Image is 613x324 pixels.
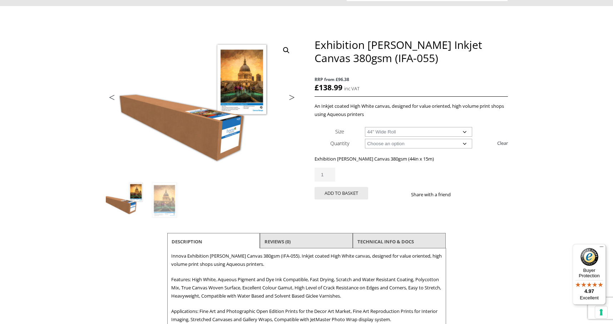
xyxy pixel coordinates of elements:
a: Description [172,235,202,248]
button: Trusted Shops TrustmarkBuyer Protection4.97Excellent [573,244,606,305]
img: Trusted Shops Trustmark [580,248,598,266]
p: Buyer Protection [573,268,606,278]
label: Quantity [330,140,349,147]
p: An Inkjet coated High White canvas, designed for value oriented, high volume print shops using Aq... [315,102,508,118]
a: TECHNICAL INFO & DOCS [357,235,414,248]
p: Innova Exhibition [PERSON_NAME] Canvas 380gsm (IFA-055). Inkjet coated High White canvas, designe... [171,252,442,268]
a: Clear options [497,137,508,149]
input: Product quantity [315,168,335,182]
p: Exhibition [PERSON_NAME] Canvas 380gsm (44in x 15m) [315,155,508,163]
span: 4.97 [584,288,594,294]
p: Features: High White, Aqueous Pigment and Dye Ink Compatible, Fast Drying, Scratch and Water Resi... [171,275,442,300]
label: Size [335,128,344,135]
p: Applications: Fine Art and Photographic Open Edition Prints for the Decor Art Market, Fine Art Re... [171,307,442,324]
a: Reviews (0) [265,235,291,248]
bdi: 138.99 [315,82,342,92]
a: View full-screen image gallery [280,44,293,57]
button: Add to basket [315,187,368,199]
span: £ [315,82,319,92]
img: email sharing button [476,192,482,197]
button: Your consent preferences for tracking technologies [595,306,607,318]
button: Menu [597,244,606,253]
p: Excellent [573,295,606,301]
h1: Exhibition [PERSON_NAME] Inkjet Canvas 380gsm (IFA-055) [315,38,508,65]
span: RRP from £96.38 [315,75,508,83]
img: Exhibition Matte Polycotton Inkjet Canvas 380gsm (IFA-055) - Image 2 [145,181,184,219]
p: Share with a friend [411,191,459,199]
img: facebook sharing button [459,192,465,197]
img: twitter sharing button [468,192,474,197]
img: Exhibition Matte Polycotton Inkjet Canvas 380gsm (IFA-055) [106,181,144,219]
